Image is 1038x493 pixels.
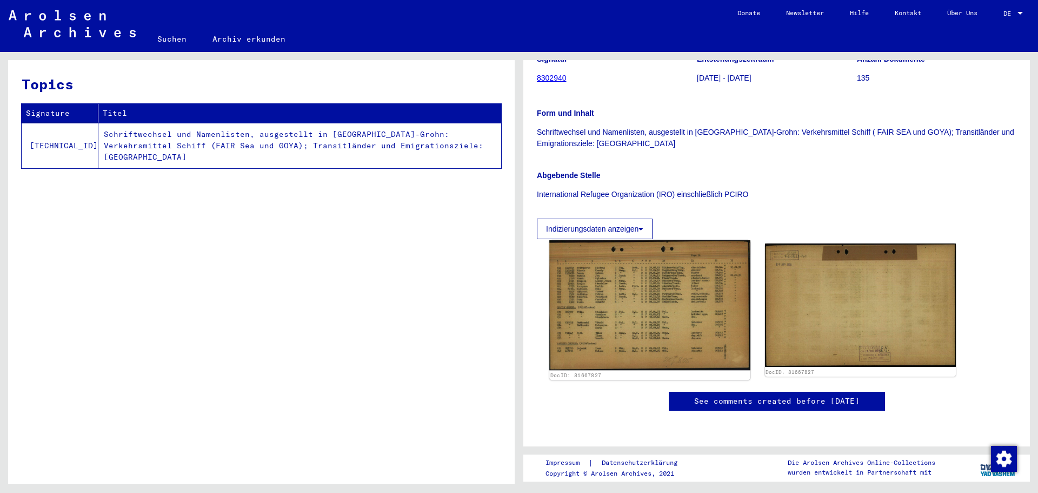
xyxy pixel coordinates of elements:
b: Entstehungszeitraum [697,55,774,63]
button: Indizierungsdaten anzeigen [537,219,653,239]
a: See comments created before [DATE] [694,396,860,407]
img: 001.jpg [549,240,750,371]
a: Suchen [144,26,199,52]
p: International Refugee Organization (IRO) einschließlich PCIRO [537,189,1016,200]
a: Impressum [545,457,588,469]
p: Copyright © Arolsen Archives, 2021 [545,469,690,478]
a: DocID: 81667827 [766,369,814,375]
img: 002.jpg [765,244,956,367]
img: yv_logo.png [978,454,1019,481]
img: Zustimmung ändern [991,446,1017,472]
td: Schriftwechsel und Namenlisten, ausgestellt in [GEOGRAPHIC_DATA]-Grohn: Verkehrsmittel Schiff (FA... [98,123,501,168]
span: DE [1003,10,1015,17]
th: Titel [98,104,501,123]
p: 135 [857,73,1016,84]
b: Signatur [537,55,568,63]
h3: Topics [22,74,501,95]
td: [TECHNICAL_ID] [22,123,98,168]
div: | [545,457,690,469]
b: Anzahl Dokumente [857,55,925,63]
b: Abgebende Stelle [537,171,600,180]
p: wurden entwickelt in Partnerschaft mit [788,468,935,477]
a: Archiv erkunden [199,26,298,52]
a: Datenschutzerklärung [593,457,690,469]
th: Signature [22,104,98,123]
img: Arolsen_neg.svg [9,10,136,37]
p: Schriftwechsel und Namenlisten, ausgestellt in [GEOGRAPHIC_DATA]-Grohn: Verkehrsmittel Schiff ( F... [537,127,1016,149]
p: [DATE] - [DATE] [697,73,856,84]
b: Form und Inhalt [537,109,594,117]
p: Die Arolsen Archives Online-Collections [788,458,935,468]
a: DocID: 81667827 [550,372,602,378]
a: 8302940 [537,74,567,82]
div: Zustimmung ändern [990,445,1016,471]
